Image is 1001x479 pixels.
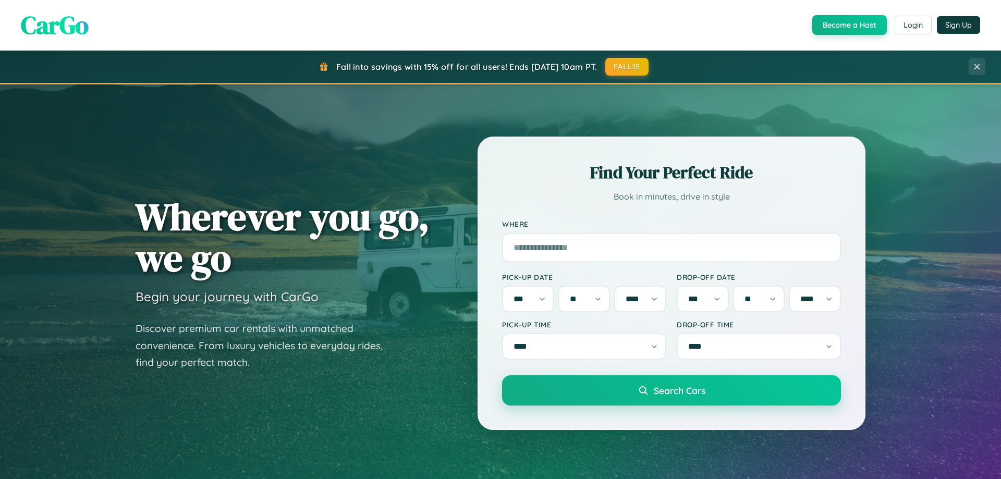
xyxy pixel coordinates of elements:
h3: Begin your journey with CarGo [136,289,319,304]
button: Sign Up [937,16,980,34]
span: Search Cars [654,385,705,396]
label: Pick-up Time [502,320,666,329]
label: Where [502,220,841,229]
h1: Wherever you go, we go [136,196,430,278]
button: Login [895,16,932,34]
p: Book in minutes, drive in style [502,189,841,204]
button: Search Cars [502,375,841,406]
label: Drop-off Date [677,273,841,281]
button: Become a Host [812,15,887,35]
span: CarGo [21,8,89,42]
label: Pick-up Date [502,273,666,281]
span: Fall into savings with 15% off for all users! Ends [DATE] 10am PT. [336,62,597,72]
button: FALL15 [605,58,649,76]
p: Discover premium car rentals with unmatched convenience. From luxury vehicles to everyday rides, ... [136,320,396,371]
label: Drop-off Time [677,320,841,329]
h2: Find Your Perfect Ride [502,161,841,184]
